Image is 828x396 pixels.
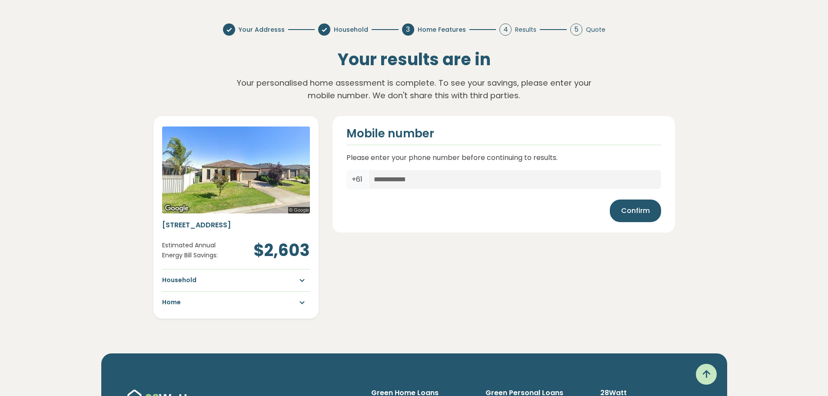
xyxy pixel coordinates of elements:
h2: Your results are in [223,50,605,70]
span: Quote [586,25,605,34]
div: 3 [402,23,414,36]
span: Results [515,25,536,34]
button: Confirm [610,200,661,222]
span: Household [334,25,368,34]
p: Estimated Annual Energy Bill Savings: [162,240,221,260]
span: +61 [346,170,368,189]
img: Address [162,126,310,213]
h2: $2,603 [242,240,310,260]
p: Your personalised home assessment is complete. To see your savings, please enter your mobile numb... [223,77,605,102]
div: 4 [499,23,512,36]
h5: Household [162,276,196,285]
p: Please enter your phone number before continuing to results. [346,152,661,163]
div: 5 [570,23,582,36]
span: Home Features [418,25,466,34]
h5: Home [162,298,181,307]
h4: Mobile number [346,126,434,141]
span: Your Addresss [239,25,285,34]
span: Confirm [621,206,650,216]
h6: [STREET_ADDRESS] [162,220,310,230]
